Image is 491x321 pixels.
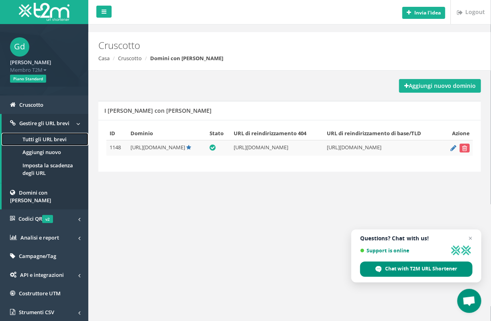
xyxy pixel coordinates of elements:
[360,262,473,277] div: Chat with T2M URL Shortener
[360,235,473,242] span: Questions? Chat with us!
[20,271,64,278] span: API e integrazioni
[10,189,51,204] span: Domini con [PERSON_NAME]
[10,59,51,66] strong: [PERSON_NAME]
[150,55,223,62] strong: Domini con [PERSON_NAME]
[399,79,481,93] a: Aggiungi nuovo dominio
[19,309,54,316] span: Strumenti CSV
[104,108,212,114] h5: I [PERSON_NAME] con [PERSON_NAME]
[20,234,59,241] span: Analisi e report
[402,7,445,19] button: Invia l'idea
[230,140,324,156] td: [URL][DOMAIN_NAME]
[18,215,53,222] span: Codici QR
[206,126,230,140] th: Stato
[457,289,481,313] div: Apri la chat
[106,126,127,140] th: ID
[186,144,191,151] a: Default
[465,8,485,16] font: Logout
[360,248,448,254] span: Support is online
[230,126,324,140] th: URL di reindirizzamento 404
[10,57,78,73] a: [PERSON_NAME] Membro T2M
[98,40,415,51] h2: Cruscotto
[409,82,476,89] font: Aggiungi nuovo dominio
[19,290,61,297] span: Costruttore UTM
[442,126,473,140] th: Azione
[385,265,458,272] span: Chat with T2M URL Shortener
[130,144,185,151] span: [URL][DOMAIN_NAME]
[2,146,88,159] a: Aggiungi nuovo
[324,126,442,140] th: URL di reindirizzamento di base/TLD
[19,101,43,108] span: Cruscotto
[414,9,441,16] b: Invia l'idea
[19,3,69,21] img: T2M
[10,75,46,83] span: Piano Standard
[118,55,142,62] a: Cruscotto
[2,159,88,179] a: Imposta la scadenza degli URL
[19,120,69,127] span: Gestire gli URL brevi
[10,37,29,57] span: Gd
[2,133,88,146] a: Tutti gli URL brevi
[106,140,127,156] td: 1148
[19,252,56,260] span: Campagne/Tag
[127,126,206,140] th: Dominio
[466,234,475,243] span: Close chat
[98,55,110,62] a: Casa
[10,66,43,73] font: Membro T2M
[42,215,53,223] span: v2
[324,140,442,156] td: [URL][DOMAIN_NAME]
